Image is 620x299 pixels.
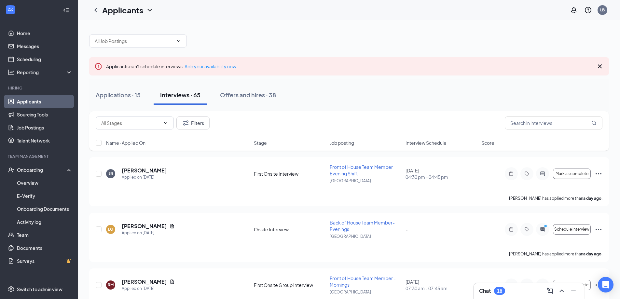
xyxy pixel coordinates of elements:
span: Back of House Team Member- Evenings [330,220,395,232]
svg: WorkstreamLogo [7,7,14,13]
a: Job Postings [17,121,73,134]
span: Schedule interview [554,227,589,232]
div: Onboarding [17,167,67,173]
svg: ChevronDown [163,120,168,126]
span: Mark as complete [556,171,588,176]
a: Scheduling [17,53,73,66]
span: Front of House Team Member - Mornings [330,275,396,288]
svg: ActiveChat [539,227,546,232]
div: LB [600,7,605,13]
svg: Tag [523,282,531,288]
svg: Note [507,227,515,232]
svg: Document [170,224,175,229]
svg: Error [94,62,102,70]
div: Switch to admin view [17,286,62,292]
svg: ChevronUp [558,287,566,295]
input: All Stages [101,119,160,127]
span: Score [481,140,494,146]
span: Job posting [330,140,354,146]
div: Applied on [DATE] [122,174,167,181]
svg: Ellipses [595,225,602,233]
svg: Tag [523,227,531,232]
div: Hiring [8,85,71,91]
b: a day ago [583,196,601,201]
button: ComposeMessage [545,286,555,296]
input: Search in interviews [505,116,602,129]
button: Schedule interview [553,224,591,235]
button: ChevronUp [557,286,567,296]
span: Applicants can't schedule interviews. [106,63,236,69]
span: Interview Schedule [406,140,447,146]
svg: Filter [182,119,190,127]
span: - [406,226,408,232]
div: [DATE] [406,167,477,180]
svg: ActiveChat [539,282,546,288]
button: Minimize [568,286,579,296]
svg: Tag [523,171,531,176]
a: Home [17,27,73,40]
svg: Note [507,171,515,176]
h5: [PERSON_NAME] [122,167,167,174]
svg: ChevronDown [146,6,154,14]
p: [GEOGRAPHIC_DATA] [330,289,402,295]
div: LG [108,226,113,232]
span: 07:30 am - 07:45 am [406,285,477,292]
a: Documents [17,241,73,254]
svg: Collapse [63,7,69,13]
p: [GEOGRAPHIC_DATA] [330,178,402,183]
svg: Ellipses [595,281,602,289]
svg: Settings [8,286,14,292]
h5: [PERSON_NAME] [122,278,167,285]
svg: ComposeMessage [546,287,554,295]
div: Interviews · 65 [160,91,200,99]
svg: UserCheck [8,167,14,173]
svg: ChevronLeft [92,6,100,14]
a: Add your availability now [185,63,236,69]
svg: ActiveChat [539,171,546,176]
div: Open Intercom Messenger [598,277,613,292]
span: Stage [254,140,267,146]
svg: Ellipses [595,170,602,178]
a: Overview [17,176,73,189]
svg: Minimize [570,287,577,295]
div: JB [109,171,113,176]
a: E-Verify [17,189,73,202]
a: Applicants [17,95,73,108]
svg: ChevronDown [176,38,181,44]
a: Talent Network [17,134,73,147]
div: Reporting [17,69,73,75]
div: 18 [497,288,502,294]
span: 04:30 pm - 04:45 pm [406,174,477,180]
a: Messages [17,40,73,53]
div: Applications · 15 [96,91,141,99]
p: [PERSON_NAME] has applied more than . [509,196,602,201]
div: Team Management [8,154,71,159]
svg: Cross [596,62,604,70]
button: Mark as complete [553,169,591,179]
div: RM [108,282,114,288]
svg: Notifications [570,6,578,14]
svg: PrimaryDot [543,224,550,229]
div: Applied on [DATE] [122,285,175,292]
p: [GEOGRAPHIC_DATA] [330,234,402,239]
h3: Chat [479,287,491,294]
span: Front of House Team Member Evening Shift [330,164,393,176]
p: [PERSON_NAME] has applied more than . [509,251,602,257]
svg: Document [170,279,175,284]
div: First Onsite Group Interview [254,282,326,288]
svg: Analysis [8,69,14,75]
div: Onsite Interview [254,226,326,233]
svg: MagnifyingGlass [591,120,597,126]
div: Offers and hires · 38 [220,91,276,99]
div: First Onsite Interview [254,170,326,177]
span: Name · Applied On [106,140,145,146]
a: Activity log [17,215,73,228]
div: Applied on [DATE] [122,230,175,236]
a: Sourcing Tools [17,108,73,121]
a: Onboarding Documents [17,202,73,215]
b: a day ago [583,251,601,256]
div: [DATE] [406,279,477,292]
svg: QuestionInfo [584,6,592,14]
a: SurveysCrown [17,254,73,267]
